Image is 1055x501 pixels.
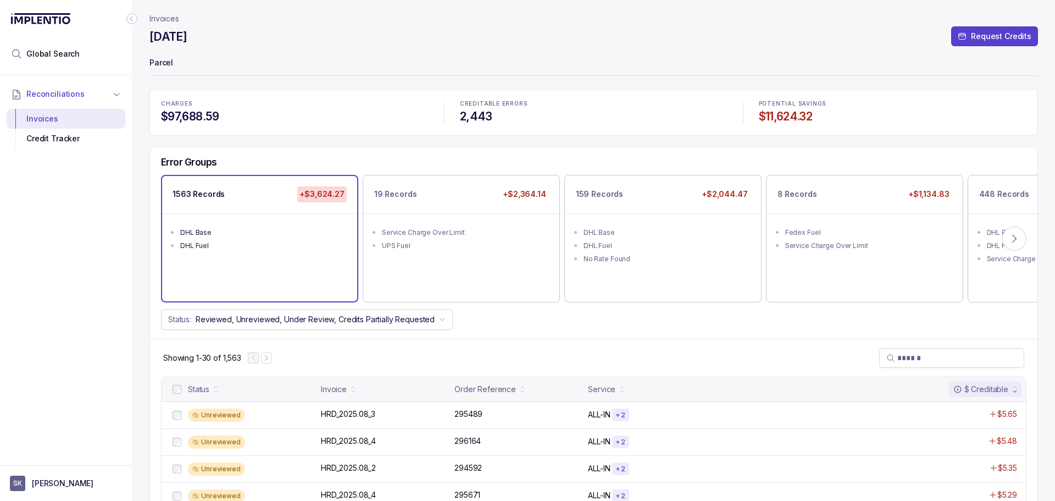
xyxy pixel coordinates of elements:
div: DHL Base [180,227,346,238]
p: HRD_2025.08_4 [321,436,376,447]
div: Reconciliations [7,107,125,151]
div: Remaining page entries [163,353,241,364]
p: ALL-IN [588,436,610,447]
button: User initials[PERSON_NAME] [10,476,122,491]
p: +$2,044.47 [699,186,750,202]
p: 448 Records [979,189,1029,200]
button: Reconciliations [7,82,125,106]
p: Request Credits [971,31,1031,42]
p: CREDITABLE ERRORS [460,101,728,107]
p: 8 Records [778,189,817,200]
p: $5.35 [998,463,1017,474]
p: [PERSON_NAME] [32,478,93,489]
p: HRD_2025.08_2 [321,463,376,474]
p: $5.48 [997,436,1017,447]
input: checkbox-checkbox [173,411,181,420]
div: Service Charge Over Limit [785,240,951,251]
div: Fedex Fuel [785,227,951,238]
div: Status [188,384,209,395]
p: CHARGES [161,101,429,107]
span: Global Search [26,48,80,59]
p: +$2,364.14 [501,186,548,202]
div: Unreviewed [188,463,245,476]
div: $ Creditable [953,384,1008,395]
input: checkbox-checkbox [173,465,181,474]
p: + 2 [615,411,625,420]
div: DHL Base [584,227,749,238]
button: Status:Reviewed, Unreviewed, Under Review, Credits Partially Requested [161,309,453,330]
h4: 2,443 [460,109,728,124]
div: DHL Fuel [180,240,346,251]
div: Collapse Icon [125,12,138,25]
p: ALL-IN [588,490,610,501]
p: +$1,134.83 [906,186,952,202]
div: Order Reference [454,384,516,395]
button: Request Credits [951,26,1038,46]
nav: breadcrumb [149,13,179,24]
p: Showing 1-30 of 1,563 [163,353,241,364]
div: No Rate Found [584,254,749,265]
h4: $11,624.32 [759,109,1026,124]
p: + 2 [615,438,625,447]
div: Unreviewed [188,409,245,422]
button: Next Page [261,353,272,364]
p: + 2 [615,492,625,500]
p: HRD_2025.08_4 [321,489,376,500]
p: Reviewed, Unreviewed, Under Review, Credits Partially Requested [196,314,435,325]
div: Invoice [321,384,347,395]
a: Invoices [149,13,179,24]
input: checkbox-checkbox [173,438,181,447]
p: 1563 Records [173,189,225,200]
p: +$3,624.27 [297,186,347,202]
p: Parcel [149,53,1038,75]
p: + 2 [615,465,625,474]
p: 295671 [454,489,480,500]
p: Status: [168,314,191,325]
div: Invoices [15,109,116,129]
p: POTENTIAL SAVINGS [759,101,1026,107]
div: DHL Fuel [584,240,749,251]
p: $5.65 [997,409,1017,420]
span: Reconciliations [26,89,85,100]
h4: [DATE] [149,29,187,45]
p: 294592 [454,463,482,474]
div: Credit Tracker [15,129,116,148]
div: Service Charge Over Limit [382,227,547,238]
div: Unreviewed [188,436,245,449]
p: ALL-IN [588,463,610,474]
p: $5.29 [997,489,1017,500]
input: checkbox-checkbox [173,385,181,394]
div: Service [588,384,615,395]
p: 159 Records [576,189,623,200]
p: 296164 [454,436,481,447]
p: 295489 [454,409,482,420]
h4: $97,688.59 [161,109,429,124]
h5: Error Groups [161,156,217,168]
p: ALL-IN [588,409,610,420]
span: User initials [10,476,25,491]
p: HRD_2025.08_3 [321,409,375,420]
div: UPS Fuel [382,240,547,251]
p: 19 Records [374,189,417,200]
input: checkbox-checkbox [173,492,181,500]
